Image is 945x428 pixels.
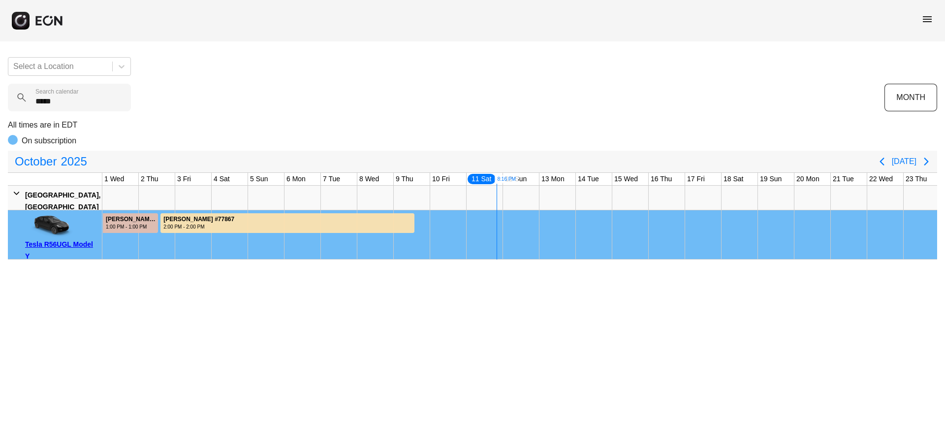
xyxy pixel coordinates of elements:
label: Search calendar [35,88,78,96]
div: 10 Fri [430,173,452,185]
div: Tesla R56UGL Model Y [25,238,98,262]
div: Rented for 30 days by Meli Marin Current status is late [102,210,158,233]
div: 6 Mon [284,173,308,185]
div: 21 Tue [831,173,856,185]
div: 14 Tue [576,173,601,185]
div: 20 Mon [794,173,821,185]
button: [DATE] [892,153,916,170]
div: 5 Sun [248,173,270,185]
div: 22 Wed [867,173,895,185]
div: 23 Thu [904,173,929,185]
div: 1 Wed [102,173,126,185]
div: 16 Thu [649,173,674,185]
div: 12 Sun [503,173,529,185]
div: 11 Sat [467,173,496,185]
div: 15 Wed [612,173,640,185]
span: October [13,152,59,171]
div: 4 Sat [212,173,232,185]
p: On subscription [22,135,76,147]
div: 9 Thu [394,173,415,185]
div: 19 Sun [758,173,784,185]
button: Next page [916,152,936,171]
span: 2025 [59,152,89,171]
div: 2:00 PM - 2:00 PM [163,223,234,230]
div: [GEOGRAPHIC_DATA], [GEOGRAPHIC_DATA] [25,189,100,213]
button: October2025 [9,152,93,171]
div: 18 Sat [722,173,745,185]
span: menu [921,13,933,25]
div: Rented for 7 days by Meli Marin Current status is billable [160,210,415,233]
img: car [25,214,74,238]
div: 8 Wed [357,173,381,185]
div: [PERSON_NAME] #77867 [163,216,234,223]
p: All times are in EDT [8,119,937,131]
div: 2 Thu [139,173,160,185]
div: 17 Fri [685,173,707,185]
div: 3 Fri [175,173,193,185]
div: [PERSON_NAME] #72359 [106,216,157,223]
div: 7 Tue [321,173,342,185]
div: 1:00 PM - 1:00 PM [106,223,157,230]
div: 13 Mon [539,173,567,185]
button: Previous page [872,152,892,171]
button: MONTH [884,84,937,111]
